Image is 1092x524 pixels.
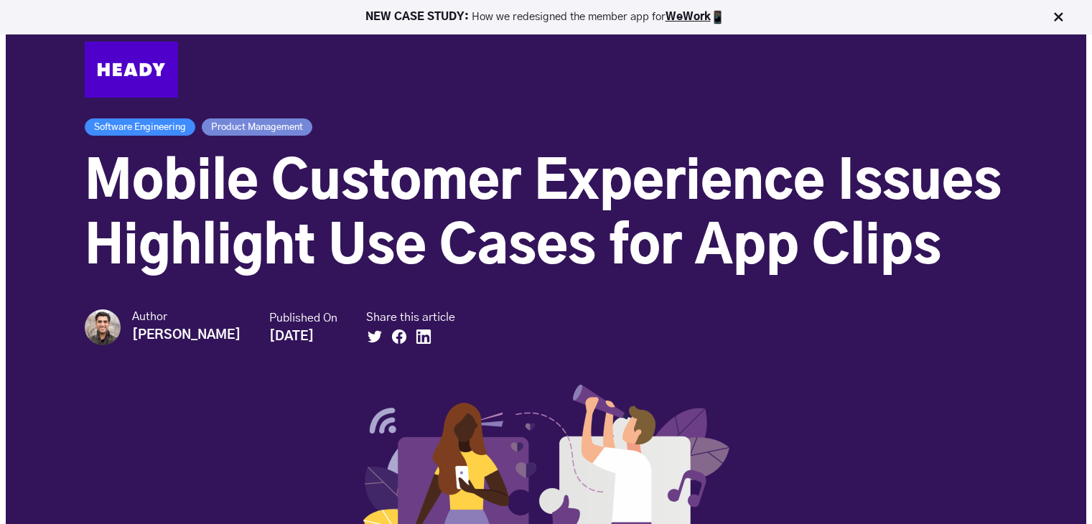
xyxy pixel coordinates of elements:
[85,42,178,98] img: Heady_Logo_Web-01 (1)
[269,311,337,326] small: Published On
[85,158,1002,274] span: Mobile Customer Experience Issues Highlight Use Cases for App Clips
[711,10,725,24] img: app emoji
[269,330,314,343] strong: [DATE]
[85,309,121,345] img: Rahul Khosla
[6,10,1086,24] p: How we redesigned the member app for
[666,11,711,22] a: WeWork
[132,329,241,342] strong: [PERSON_NAME]
[366,310,455,325] small: Share this article
[365,11,472,22] strong: NEW CASE STUDY:
[202,118,312,136] a: Product Management
[85,118,195,136] a: Software Engineering
[1051,10,1065,24] img: Close Bar
[132,309,241,324] small: Author
[192,52,1007,87] div: Navigation Menu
